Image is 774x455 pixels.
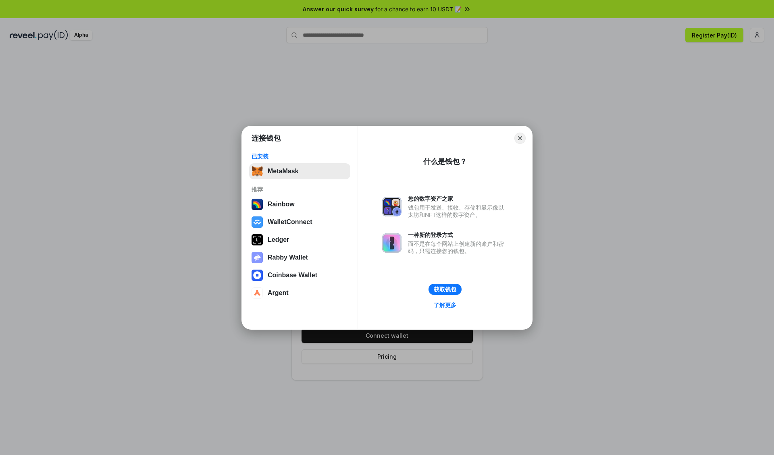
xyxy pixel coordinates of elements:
[249,232,350,248] button: Ledger
[249,163,350,179] button: MetaMask
[268,201,295,208] div: Rainbow
[382,197,402,216] img: svg+xml,%3Csvg%20xmlns%3D%22http%3A%2F%2Fwww.w3.org%2F2000%2Fsvg%22%20fill%3D%22none%22%20viewBox...
[408,204,508,218] div: 钱包用于发送、接收、存储和显示像以太坊和NFT这样的数字资产。
[382,233,402,253] img: svg+xml,%3Csvg%20xmlns%3D%22http%3A%2F%2Fwww.w3.org%2F2000%2Fsvg%22%20fill%3D%22none%22%20viewBox...
[268,168,298,175] div: MetaMask
[268,272,317,279] div: Coinbase Wallet
[252,133,281,143] h1: 连接钱包
[429,300,461,310] a: 了解更多
[252,287,263,299] img: svg+xml,%3Csvg%20width%3D%2228%22%20height%3D%2228%22%20viewBox%3D%220%200%2028%2028%22%20fill%3D...
[252,252,263,263] img: svg+xml,%3Csvg%20xmlns%3D%22http%3A%2F%2Fwww.w3.org%2F2000%2Fsvg%22%20fill%3D%22none%22%20viewBox...
[423,157,467,166] div: 什么是钱包？
[514,133,526,144] button: Close
[249,214,350,230] button: WalletConnect
[408,195,508,202] div: 您的数字资产之家
[252,186,348,193] div: 推荐
[268,254,308,261] div: Rabby Wallet
[268,236,289,243] div: Ledger
[268,289,289,297] div: Argent
[434,301,456,309] div: 了解更多
[434,286,456,293] div: 获取钱包
[268,218,312,226] div: WalletConnect
[408,231,508,239] div: 一种新的登录方式
[429,284,462,295] button: 获取钱包
[252,270,263,281] img: svg+xml,%3Csvg%20width%3D%2228%22%20height%3D%2228%22%20viewBox%3D%220%200%2028%2028%22%20fill%3D...
[249,267,350,283] button: Coinbase Wallet
[252,153,348,160] div: 已安装
[252,216,263,228] img: svg+xml,%3Csvg%20width%3D%2228%22%20height%3D%2228%22%20viewBox%3D%220%200%2028%2028%22%20fill%3D...
[249,285,350,301] button: Argent
[249,196,350,212] button: Rainbow
[408,240,508,255] div: 而不是在每个网站上创建新的账户和密码，只需连接您的钱包。
[252,234,263,245] img: svg+xml,%3Csvg%20xmlns%3D%22http%3A%2F%2Fwww.w3.org%2F2000%2Fsvg%22%20width%3D%2228%22%20height%3...
[252,199,263,210] img: svg+xml,%3Csvg%20width%3D%22120%22%20height%3D%22120%22%20viewBox%3D%220%200%20120%20120%22%20fil...
[252,166,263,177] img: svg+xml,%3Csvg%20fill%3D%22none%22%20height%3D%2233%22%20viewBox%3D%220%200%2035%2033%22%20width%...
[249,249,350,266] button: Rabby Wallet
